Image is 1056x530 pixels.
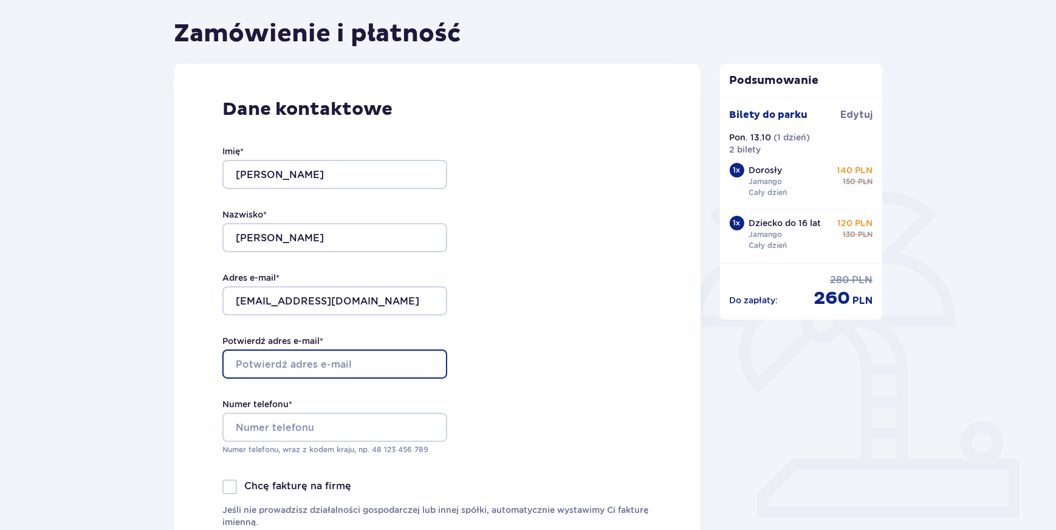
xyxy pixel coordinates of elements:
[749,164,783,176] p: Dorosły
[174,19,461,49] h1: Zamówienie i płatność
[852,274,873,287] span: PLN
[749,229,783,240] p: Jamango
[749,176,783,187] p: Jamango
[222,444,447,455] p: Numer telefonu, wraz z kodem kraju, np. 48 ​123 ​456 ​789
[730,131,772,143] p: Pon. 13.10
[858,229,873,240] span: PLN
[774,131,811,143] p: ( 1 dzień )
[222,335,323,347] label: Potwierdź adres e-mail *
[749,217,821,229] p: Dziecko do 16 lat
[222,349,447,379] input: Potwierdź adres e-mail
[830,274,849,287] span: 280
[749,187,787,198] p: Cały dzień
[222,145,244,157] label: Imię *
[222,504,652,528] p: Jeśli nie prowadzisz działalności gospodarczej lub innej spółki, automatycznie wystawimy Ci faktu...
[837,217,873,229] p: 120 PLN
[222,286,447,315] input: Adres e-mail
[837,164,873,176] p: 140 PLN
[840,108,873,122] span: Edytuj
[730,163,744,177] div: 1 x
[730,216,744,230] div: 1 x
[852,294,873,308] span: PLN
[222,160,447,189] input: Imię
[730,143,761,156] p: 2 bilety
[222,413,447,442] input: Numer telefonu
[730,294,778,306] p: Do zapłaty :
[730,108,808,122] p: Bilety do parku
[720,74,883,88] p: Podsumowanie
[858,176,873,187] span: PLN
[843,176,855,187] span: 150
[244,480,351,493] p: Chcę fakturę na firmę
[814,287,850,310] span: 260
[222,398,292,410] label: Numer telefonu *
[222,208,267,221] label: Nazwisko *
[843,229,855,240] span: 130
[749,240,787,251] p: Cały dzień
[222,272,279,284] label: Adres e-mail *
[222,223,447,252] input: Nazwisko
[222,98,652,121] p: Dane kontaktowe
